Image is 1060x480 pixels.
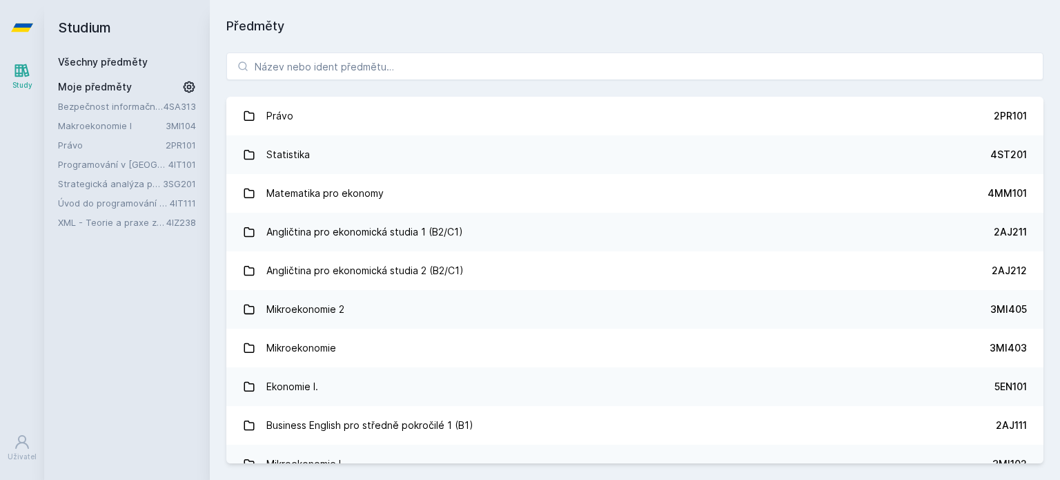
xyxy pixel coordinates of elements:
[266,141,310,169] div: Statistika
[8,452,37,462] div: Uživatel
[266,412,473,439] div: Business English pro středně pokročilé 1 (B1)
[226,97,1043,135] a: Právo 2PR101
[226,17,1043,36] h1: Předměty
[990,303,1027,316] div: 3MI405
[12,80,32,90] div: Study
[266,450,341,478] div: Mikroekonomie I
[226,213,1043,251] a: Angličtina pro ekonomická studia 1 (B2/C1) 2AJ211
[990,148,1027,162] div: 4ST201
[58,138,166,152] a: Právo
[58,80,132,94] span: Moje předměty
[226,290,1043,329] a: Mikroekonomie 2 3MI405
[994,380,1027,394] div: 5EN101
[226,329,1043,367] a: Mikroekonomie 3MI403
[266,218,463,246] div: Angličtina pro ekonomická studia 1 (B2/C1)
[163,178,196,189] a: 3SG201
[266,334,336,362] div: Mikroekonomie
[58,119,166,133] a: Makroekonomie I
[266,102,293,130] div: Právo
[166,217,196,228] a: 4IZ238
[58,157,168,171] a: Programování v [GEOGRAPHIC_DATA]
[3,55,41,97] a: Study
[994,225,1027,239] div: 2AJ211
[3,427,41,469] a: Uživatel
[996,419,1027,432] div: 2AJ111
[164,101,196,112] a: 4SA313
[266,180,384,207] div: Matematika pro ekonomy
[58,196,170,210] a: Úvod do programování v jazyce Python
[166,120,196,131] a: 3MI104
[168,159,196,170] a: 4IT101
[226,52,1043,80] input: Název nebo ident předmětu…
[58,99,164,113] a: Bezpečnost informačních systémů
[226,135,1043,174] a: Statistika 4ST201
[58,56,148,68] a: Všechny předměty
[58,215,166,229] a: XML - Teorie a praxe značkovacích jazyků
[58,177,163,191] a: Strategická analýza pro informatiky a statistiky
[266,296,344,323] div: Mikroekonomie 2
[988,186,1027,200] div: 4MM101
[170,198,196,209] a: 4IT111
[226,174,1043,213] a: Matematika pro ekonomy 4MM101
[226,406,1043,445] a: Business English pro středně pokročilé 1 (B1) 2AJ111
[990,341,1027,355] div: 3MI403
[226,251,1043,290] a: Angličtina pro ekonomická studia 2 (B2/C1) 2AJ212
[226,367,1043,406] a: Ekonomie I. 5EN101
[992,264,1027,278] div: 2AJ212
[266,257,464,285] div: Angličtina pro ekonomická studia 2 (B2/C1)
[992,457,1027,471] div: 3MI102
[994,109,1027,123] div: 2PR101
[166,140,196,151] a: 2PR101
[266,373,318,401] div: Ekonomie I.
